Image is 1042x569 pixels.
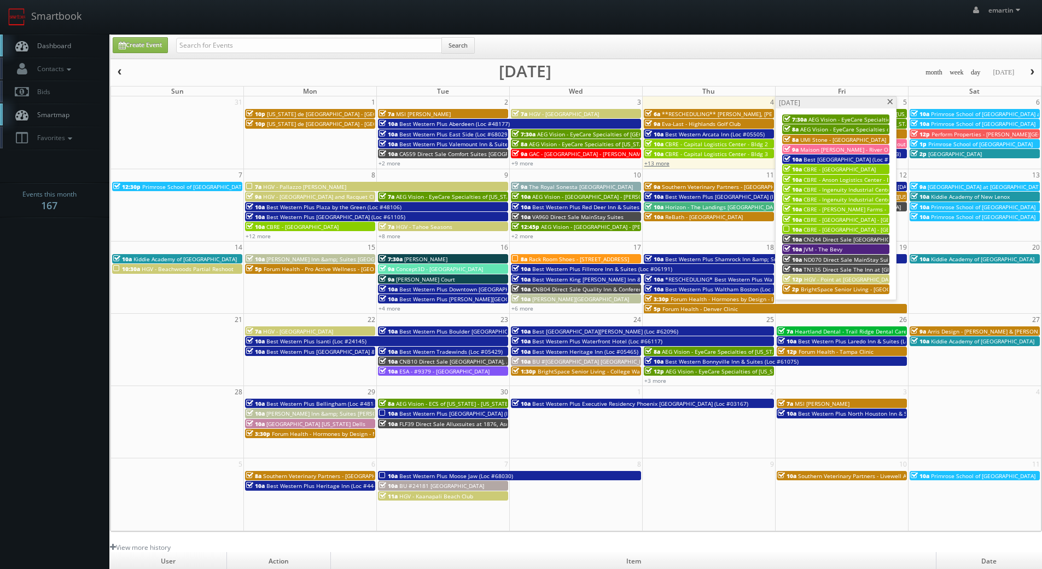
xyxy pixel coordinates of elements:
[532,358,654,365] span: BU #[GEOGRAPHIC_DATA] [GEOGRAPHIC_DATA]
[804,156,906,163] span: Best [GEOGRAPHIC_DATA] (Loc #62063)
[804,165,876,173] span: CBRE - [GEOGRAPHIC_DATA]
[911,150,927,158] span: 2p
[765,314,775,325] span: 25
[645,130,663,138] span: 10a
[778,472,796,480] span: 10a
[263,327,333,335] span: HGV - [GEOGRAPHIC_DATA]
[379,150,398,158] span: 10a
[988,5,1023,15] span: emartin
[800,146,960,153] span: Maison [PERSON_NAME] - River Oaks Boutique Second Shoot
[645,213,663,221] span: 10a
[379,130,398,138] span: 10a
[665,150,768,158] span: CBRE - Capital Logistics Center - Bldg 3
[266,348,429,355] span: Best Western Plus [GEOGRAPHIC_DATA] & Suites (Loc #61086)
[645,295,669,303] span: 3:30p
[967,66,985,79] button: day
[931,337,1034,345] span: Kiddie Academy of [GEOGRAPHIC_DATA]
[529,140,714,148] span: AEG Vision - EyeCare Specialties of [US_STATE] - In Focus Vision Center
[645,305,661,313] span: 5p
[798,410,956,417] span: Best Western Plus North Houston Inn & Suites (Loc #44475)
[512,327,531,335] span: 10a
[237,169,243,181] span: 7
[511,159,533,167] a: +9 more
[266,337,366,345] span: Best Western Plus Isanti (Loc #24145)
[512,400,531,407] span: 10a
[645,255,663,263] span: 10a
[246,255,265,263] span: 10a
[911,110,929,118] span: 10a
[803,110,992,118] span: AEG Vision - EyeCare Specialties of [US_STATE] – [PERSON_NAME] Vision
[512,223,539,231] span: 12:45p
[911,255,929,263] span: 10a
[931,255,1034,263] span: Kiddie Academy of [GEOGRAPHIC_DATA]
[22,189,77,200] span: Events this month
[671,295,806,303] span: Forum Health - Hormones by Design - Boerne Clinic
[662,348,984,355] span: AEG Vision - EyeCare Specialties of [US_STATE] – Drs. [PERSON_NAME] and [PERSON_NAME]-Ost and Ass...
[645,140,663,148] span: 10a
[532,275,695,283] span: Best Western King [PERSON_NAME] Inn & Suites (Loc #62106)
[665,130,765,138] span: Best Western Arcata Inn (Loc #05505)
[263,183,346,191] span: HGV - Pallazzo [PERSON_NAME]
[512,203,531,211] span: 10a
[1035,96,1041,108] span: 6
[246,232,271,240] a: +12 more
[396,400,571,407] span: AEG Vision - ECS of [US_STATE] - [US_STATE] Valley Family Eye Care
[267,120,418,128] span: [US_STATE] de [GEOGRAPHIC_DATA] - [GEOGRAPHIC_DATA]
[399,295,581,303] span: Best Western Plus [PERSON_NAME][GEOGRAPHIC_DATA] (Loc #66006)
[512,193,531,200] span: 10a
[32,133,75,142] span: Favorites
[645,183,660,191] span: 9a
[645,203,663,211] span: 10a
[379,159,400,167] a: +2 more
[379,472,398,480] span: 10a
[1031,314,1041,325] span: 27
[512,110,527,118] span: 7a
[1031,242,1041,253] span: 20
[396,193,607,200] span: AEG Vision - EyeCare Specialties of [US_STATE] – EyeCare in [GEOGRAPHIC_DATA]
[399,410,538,417] span: Best Western Plus [GEOGRAPHIC_DATA] (Loc #50153)
[396,223,452,231] span: HGV - Tahoe Seasons
[266,213,405,221] span: Best Western Plus [GEOGRAPHIC_DATA] (Loc #61105)
[541,223,697,231] span: AEG Vision - [GEOGRAPHIC_DATA] - [PERSON_NAME] Cypress
[804,186,915,193] span: CBRE - Ingenuity Industrial Center - Bldg 1
[399,367,490,375] span: ESA - #9379 - [GEOGRAPHIC_DATA]
[399,140,546,148] span: Best Western Plus Valemount Inn & Suites (Loc #62120)
[529,150,646,158] span: GAC - [GEOGRAPHIC_DATA] - [PERSON_NAME]
[538,367,644,375] span: BrightSpace Senior Living - College Walk
[512,183,527,191] span: 9a
[379,410,398,417] span: 10a
[644,377,666,384] a: +3 more
[529,183,633,191] span: The Royal Sonesta [GEOGRAPHIC_DATA]
[783,226,802,233] span: 10a
[911,140,927,148] span: 1p
[804,176,907,183] span: CBRE - Anson Logistics Center - Bldg 8A
[911,130,930,138] span: 12p
[246,430,270,438] span: 3:30p
[645,110,660,118] span: 6a
[246,410,265,417] span: 10a
[911,327,926,335] span: 9a
[379,482,398,490] span: 10a
[778,410,796,417] span: 10a
[798,472,1016,480] span: Southern Veterinary Partners - Livewell Animal Urgent Care of [GEOGRAPHIC_DATA]
[911,193,929,200] span: 10a
[246,110,265,118] span: 10p
[898,242,908,253] span: 19
[532,337,662,345] span: Best Western Plus Waterfront Hotel (Loc #66117)
[399,492,473,500] span: HGV - Kaanapali Beach Club
[379,275,394,283] span: 9a
[246,348,265,355] span: 10a
[379,367,398,375] span: 10a
[928,140,1033,148] span: Primrose School of [GEOGRAPHIC_DATA]
[379,420,398,428] span: 10a
[665,213,743,221] span: ReBath - [GEOGRAPHIC_DATA]
[931,203,1035,211] span: Primrose School of [GEOGRAPHIC_DATA]
[783,136,799,143] span: 8a
[537,130,771,138] span: AEG Vision - EyeCare Specialties of [GEOGRAPHIC_DATA][US_STATE] - [GEOGRAPHIC_DATA]
[529,255,629,263] span: Rack Room Shoes - [STREET_ADDRESS]
[645,358,663,365] span: 10a
[922,66,946,79] button: month
[665,203,781,211] span: Horizon - The Landings [GEOGRAPHIC_DATA]
[662,305,738,313] span: Forum Health - Denver Clinic
[911,183,926,191] span: 9a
